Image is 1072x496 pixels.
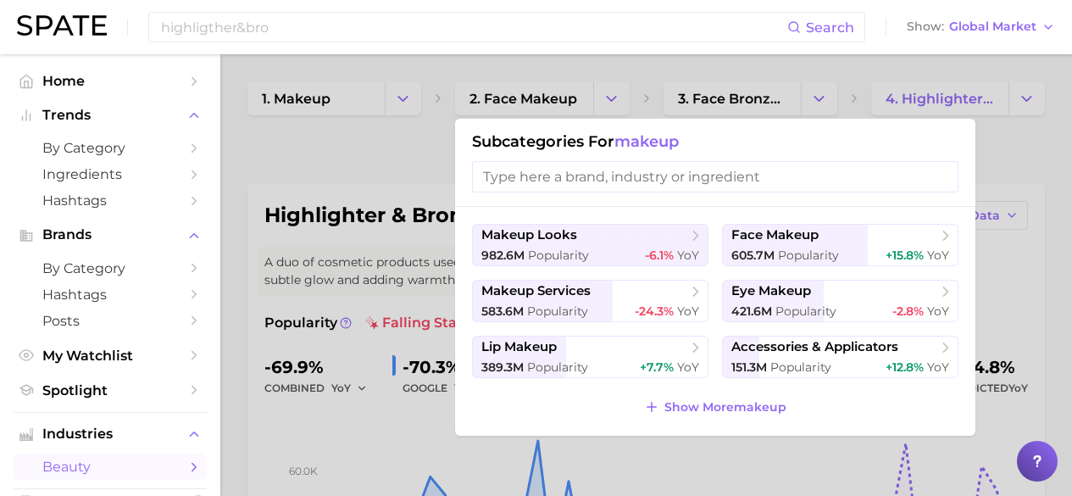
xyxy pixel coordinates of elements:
input: Search here for a brand, industry, or ingredient [159,13,787,42]
span: by Category [42,140,178,156]
span: Popularity [770,359,831,375]
button: Brands [14,222,207,248]
span: YoY [927,359,949,375]
span: makeup looks [481,227,577,243]
span: makeup services [481,283,591,299]
span: Trends [42,108,178,123]
button: Industries [14,421,207,447]
span: -24.3% [635,304,674,319]
button: makeup looks982.6m Popularity-6.1% YoY [472,224,708,266]
span: accessories & applicators [731,339,898,355]
span: 151.3m [731,359,767,375]
span: Search [806,20,854,36]
button: accessories & applicators151.3m Popularity+12.8% YoY [722,336,958,378]
span: Global Market [949,22,1036,31]
span: Home [42,73,178,89]
span: My Watchlist [42,348,178,364]
span: 421.6m [731,304,772,319]
input: Type here a brand, industry or ingredient [472,161,958,192]
a: by Category [14,255,207,281]
span: 389.3m [481,359,524,375]
button: lip makeup389.3m Popularity+7.7% YoY [472,336,708,378]
span: YoY [927,248,949,263]
span: +12.8% [886,359,924,375]
button: ShowGlobal Market [903,16,1059,38]
span: YoY [927,304,949,319]
span: Hashtags [42,287,178,303]
span: +15.8% [886,248,924,263]
a: by Category [14,135,207,161]
a: Hashtags [14,187,207,214]
button: Show Moremakeup [640,395,791,419]
a: Spotlight [14,377,207,404]
span: Popularity [528,248,589,263]
span: 982.6m [481,248,525,263]
span: Industries [42,426,178,442]
span: Spotlight [42,382,178,398]
button: makeup services583.6m Popularity-24.3% YoY [472,280,708,322]
span: by Category [42,260,178,276]
a: Posts [14,308,207,334]
a: Hashtags [14,281,207,308]
span: -6.1% [645,248,674,263]
span: YoY [677,304,699,319]
span: Popularity [778,248,839,263]
span: face makeup [731,227,819,243]
button: face makeup605.7m Popularity+15.8% YoY [722,224,958,266]
span: Posts [42,313,178,329]
span: Popularity [527,304,588,319]
span: Ingredients [42,166,178,182]
span: Popularity [775,304,836,319]
span: Popularity [527,359,588,375]
span: makeup [614,132,679,151]
span: Brands [42,227,178,242]
a: Home [14,68,207,94]
span: Show [907,22,944,31]
h1: Subcategories for [472,132,958,151]
a: Ingredients [14,161,207,187]
span: YoY [677,359,699,375]
span: YoY [677,248,699,263]
a: beauty [14,454,207,480]
span: 605.7m [731,248,775,263]
span: eye makeup [731,283,811,299]
span: lip makeup [481,339,557,355]
span: Show More makeup [664,400,786,415]
span: +7.7% [640,359,674,375]
img: SPATE [17,15,107,36]
button: eye makeup421.6m Popularity-2.8% YoY [722,280,958,322]
span: -2.8% [892,304,924,319]
span: 583.6m [481,304,524,319]
a: My Watchlist [14,343,207,369]
span: Hashtags [42,192,178,209]
span: beauty [42,459,178,475]
button: Trends [14,103,207,128]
